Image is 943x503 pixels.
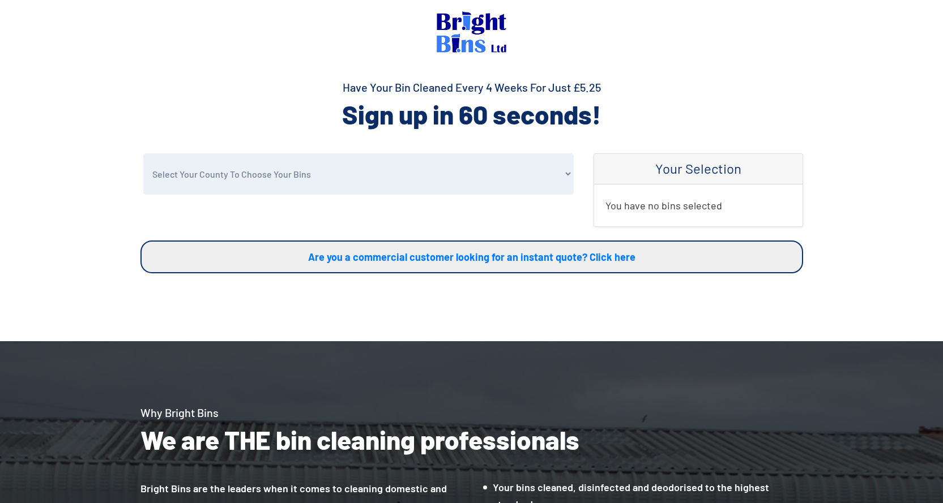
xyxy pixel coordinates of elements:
[140,240,803,273] a: Are you a commercial customer looking for an instant quote? Click here
[140,79,803,95] h4: Have Your Bin Cleaned Every 4 Weeks For Just £5.25
[605,196,791,215] p: You have no bins selected
[140,405,803,420] h4: Why Bright Bins
[140,97,803,131] h2: Sign up in 60 seconds!
[140,423,803,457] h2: We are THE bin cleaning professionals
[605,161,791,177] h4: Your Selection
